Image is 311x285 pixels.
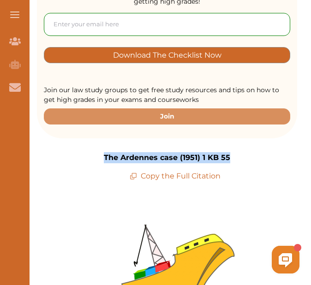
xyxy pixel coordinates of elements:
[90,243,302,276] iframe: HelpCrunch
[44,47,290,63] button: [object Object]
[44,13,290,36] input: Enter your email here
[113,50,221,60] p: Download The Checklist Now
[130,171,221,182] p: Copy the Full Citation
[104,152,230,163] p: The Ardennes case (1951) 1 KB 55
[44,108,290,125] button: Join
[44,85,290,105] p: Join our law study groups to get free study resources and tips on how to get high grades in your ...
